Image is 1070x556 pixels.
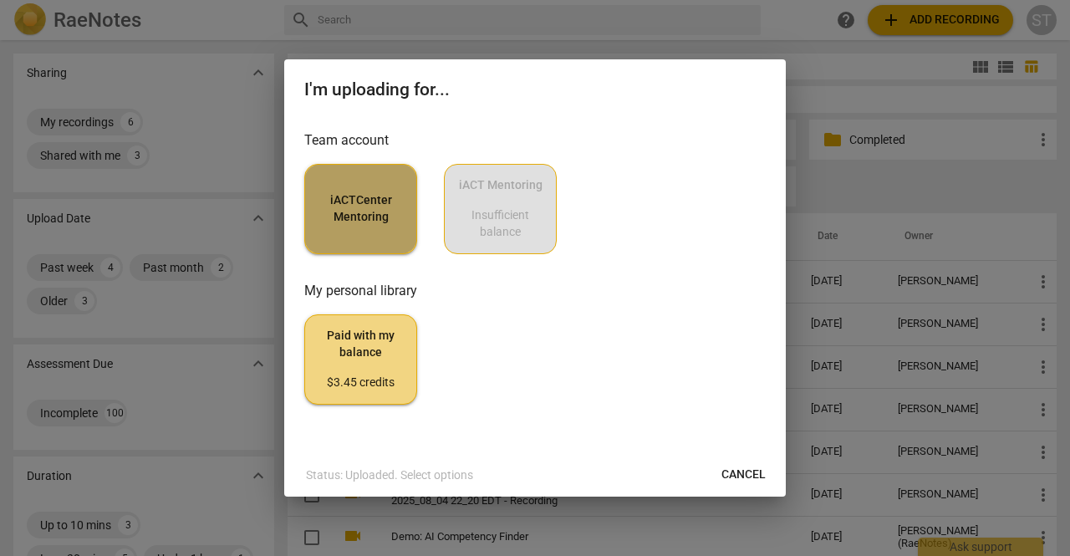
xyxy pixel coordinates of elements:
[304,164,417,254] button: iACTCenter Mentoring
[318,192,403,225] span: iACTCenter Mentoring
[304,281,766,301] h3: My personal library
[304,314,417,405] button: Paid with my balance$3.45 credits
[318,375,403,391] div: $3.45 credits
[318,328,403,390] span: Paid with my balance
[708,460,779,490] button: Cancel
[721,467,766,483] span: Cancel
[304,130,766,150] h3: Team account
[304,79,766,100] h2: I'm uploading for...
[306,467,473,484] p: Status: Uploaded. Select options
